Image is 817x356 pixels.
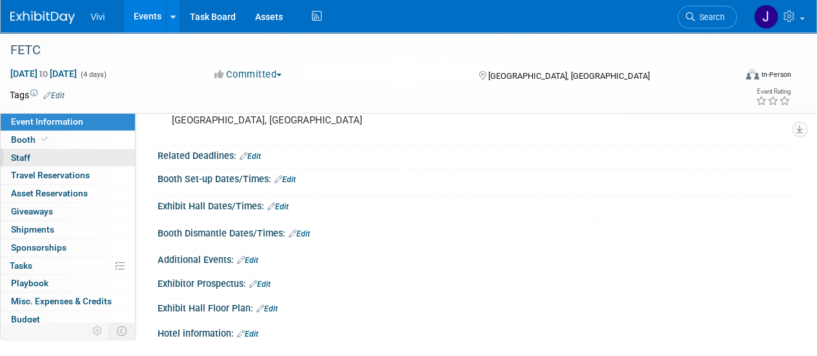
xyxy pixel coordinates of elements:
[10,89,65,101] td: Tags
[1,221,135,238] a: Shipments
[237,256,258,265] a: Edit
[43,91,65,100] a: Edit
[6,39,725,62] div: FETC
[158,196,791,213] div: Exhibit Hall Dates/Times:
[11,278,48,288] span: Playbook
[11,224,54,235] span: Shipments
[274,175,296,184] a: Edit
[158,274,791,291] div: Exhibitor Prospectus:
[11,152,30,163] span: Staff
[11,314,40,324] span: Budget
[158,250,791,267] div: Additional Events:
[1,167,135,184] a: Travel Reservations
[677,6,737,28] a: Search
[109,322,136,339] td: Toggle Event Tabs
[37,68,50,79] span: to
[237,330,258,339] a: Edit
[240,152,261,161] a: Edit
[11,134,50,145] span: Booth
[1,293,135,310] a: Misc. Expenses & Credits
[1,203,135,220] a: Giveaways
[158,146,791,163] div: Related Deadlines:
[10,11,75,24] img: ExhibitDay
[11,206,53,216] span: Giveaways
[158,224,791,240] div: Booth Dismantle Dates/Times:
[267,202,289,211] a: Edit
[41,136,48,143] i: Booth reservation complete
[11,170,90,180] span: Travel Reservations
[488,71,649,81] span: [GEOGRAPHIC_DATA], [GEOGRAPHIC_DATA]
[289,229,310,238] a: Edit
[695,12,725,22] span: Search
[87,322,109,339] td: Personalize Event Tab Strip
[172,114,408,126] pre: [GEOGRAPHIC_DATA], [GEOGRAPHIC_DATA]
[210,68,287,81] button: Committed
[11,296,112,306] span: Misc. Expenses & Credits
[90,12,105,22] span: Vivi
[1,113,135,131] a: Event Information
[1,131,135,149] a: Booth
[79,70,107,79] span: (4 days)
[746,69,759,79] img: Format-Inperson.png
[249,280,271,289] a: Edit
[756,89,791,95] div: Event Rating
[158,298,791,315] div: Exhibit Hall Floor Plan:
[677,67,791,87] div: Event Format
[11,242,67,253] span: Sponsorships
[10,260,32,271] span: Tasks
[11,116,83,127] span: Event Information
[256,304,278,313] a: Edit
[1,239,135,257] a: Sponsorships
[761,70,791,79] div: In-Person
[1,275,135,292] a: Playbook
[754,5,778,29] img: Jonathan Rendon
[1,185,135,202] a: Asset Reservations
[158,324,791,340] div: Hotel information:
[1,311,135,328] a: Budget
[158,169,791,186] div: Booth Set-up Dates/Times:
[11,188,88,198] span: Asset Reservations
[1,257,135,275] a: Tasks
[1,149,135,167] a: Staff
[10,68,78,79] span: [DATE] [DATE]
